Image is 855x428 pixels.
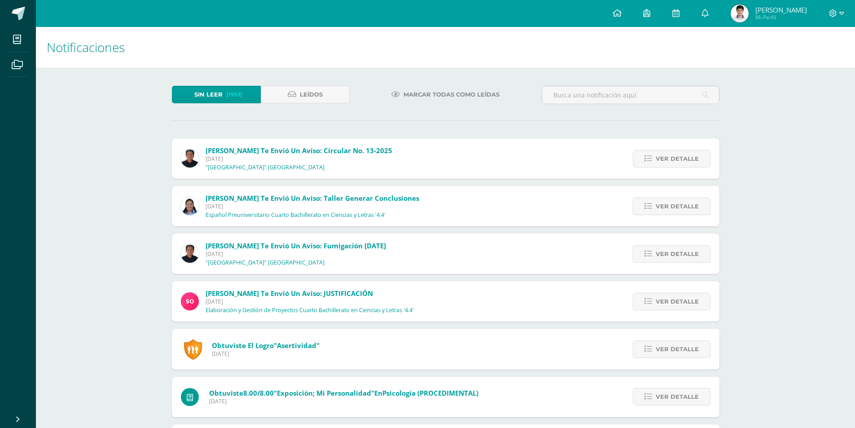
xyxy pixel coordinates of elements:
[380,86,511,103] a: Marcar todas como leídas
[656,246,699,262] span: Ver detalle
[206,212,386,219] p: Español Preuniversitario Cuarto Bachillerato en Ciencias y Letras '4.4'
[172,86,261,103] a: Sin leer(1951)
[243,388,274,397] span: 8.00/8.00
[226,86,242,103] span: (1951)
[656,341,699,357] span: Ver detalle
[212,341,320,350] span: Obtuviste el logro
[274,388,374,397] span: "Exposición; mi personalidad"
[382,388,478,397] span: Psicología (PROCEDIMENTAL)
[209,388,478,397] span: Obtuviste en
[206,146,392,155] span: [PERSON_NAME] te envió un aviso: Circular No. 13-2025
[656,150,699,167] span: Ver detalle
[206,155,392,163] span: [DATE]
[206,259,324,266] p: "[GEOGRAPHIC_DATA]" [GEOGRAPHIC_DATA]
[212,350,320,357] span: [DATE]
[47,39,125,56] span: Notificaciones
[181,292,199,310] img: f209912025eb4cc0063bd43b7a978690.png
[194,86,223,103] span: Sin leer
[181,245,199,263] img: eff8bfa388aef6dbf44d967f8e9a2edc.png
[300,86,323,103] span: Leídos
[206,289,373,298] span: [PERSON_NAME] te envió un aviso: JUSTIFICACIÓN
[206,164,324,171] p: "[GEOGRAPHIC_DATA]" [GEOGRAPHIC_DATA]
[656,293,699,310] span: Ver detalle
[206,194,419,203] span: [PERSON_NAME] te envió un aviso: Taller Generar Conclusiones
[274,341,320,350] span: "Asertividad"
[206,250,386,258] span: [DATE]
[206,298,414,305] span: [DATE]
[206,203,419,210] span: [DATE]
[403,86,500,103] span: Marcar todas como leídas
[731,4,749,22] img: ef0311257d527dbb97fe8ef4507fd507.png
[209,397,478,405] span: [DATE]
[755,5,807,14] span: [PERSON_NAME]
[656,388,699,405] span: Ver detalle
[206,307,414,314] p: Elaboración y Gestión de Proyectos Cuarto Bachillerato en Ciencias y Letras '4.4'
[206,241,386,250] span: [PERSON_NAME] te envió un aviso: Fumigación [DATE]
[656,198,699,215] span: Ver detalle
[181,150,199,168] img: eff8bfa388aef6dbf44d967f8e9a2edc.png
[542,86,719,104] input: Busca una notificación aquí
[261,86,350,103] a: Leídos
[755,13,807,21] span: Mi Perfil
[181,197,199,215] img: 8a517a26fde2b7d9032ce51f9264dd8d.png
